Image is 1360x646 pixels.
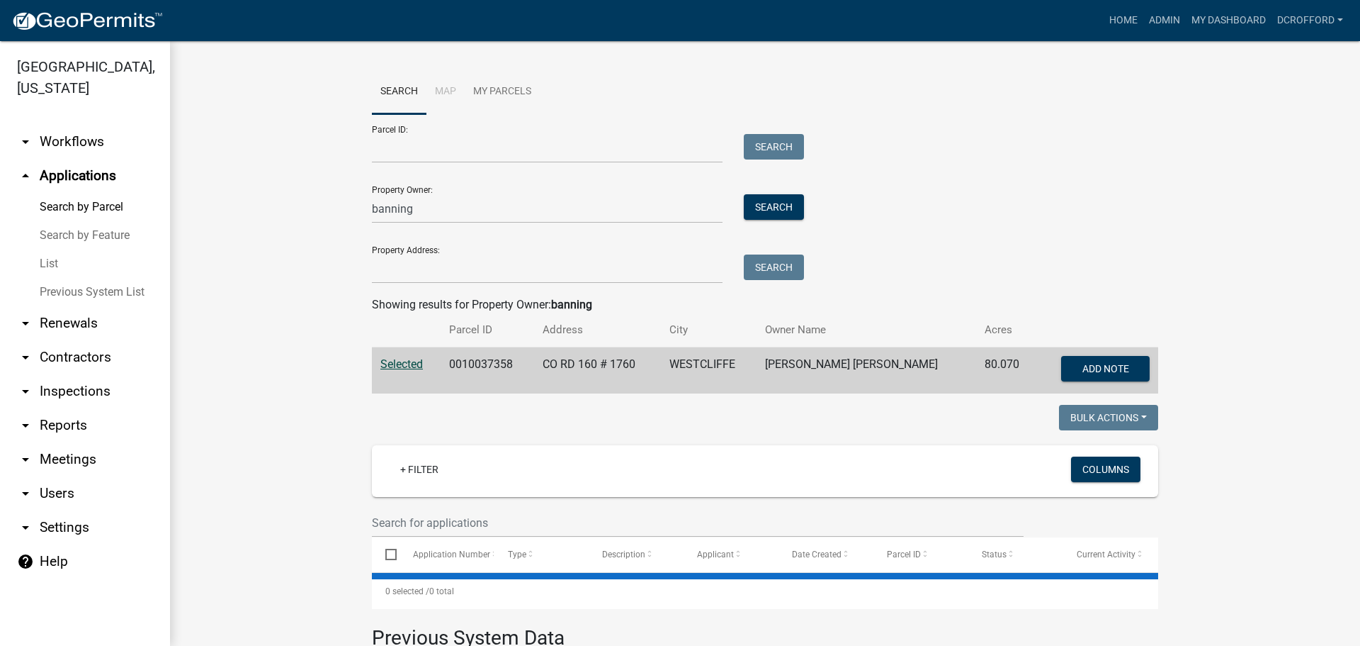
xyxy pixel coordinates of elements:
[17,417,34,434] i: arrow_drop_down
[380,357,423,371] a: Selected
[372,69,426,115] a: Search
[1077,550,1135,559] span: Current Activity
[1063,538,1158,572] datatable-header-cell: Current Activity
[17,315,34,332] i: arrow_drop_down
[17,519,34,536] i: arrow_drop_down
[441,313,534,347] th: Parcel ID
[399,538,494,572] datatable-header-cell: Application Number
[684,538,778,572] datatable-header-cell: Applicant
[17,485,34,502] i: arrow_drop_down
[756,347,976,394] td: [PERSON_NAME] [PERSON_NAME]
[17,167,34,184] i: arrow_drop_up
[976,347,1036,394] td: 80.070
[661,347,756,394] td: WESTCLIFFE
[372,296,1158,313] div: Showing results for Property Owner:
[494,538,589,572] datatable-header-cell: Type
[1071,457,1140,482] button: Columns
[602,550,645,559] span: Description
[534,313,661,347] th: Address
[1104,7,1143,34] a: Home
[17,349,34,366] i: arrow_drop_down
[744,194,804,220] button: Search
[465,69,540,115] a: My Parcels
[17,383,34,400] i: arrow_drop_down
[887,550,921,559] span: Parcel ID
[756,313,976,347] th: Owner Name
[534,347,661,394] td: CO RD 160 # 1760
[697,550,734,559] span: Applicant
[372,538,399,572] datatable-header-cell: Select
[441,347,534,394] td: 0010037358
[1061,356,1150,382] button: Add Note
[976,313,1036,347] th: Acres
[17,553,34,570] i: help
[413,550,490,559] span: Application Number
[1271,7,1349,34] a: dcrofford
[778,538,873,572] datatable-header-cell: Date Created
[17,451,34,468] i: arrow_drop_down
[744,255,804,280] button: Search
[551,298,592,311] strong: banning
[1143,7,1186,34] a: Admin
[385,586,429,596] span: 0 selected /
[744,134,804,160] button: Search
[589,538,684,572] datatable-header-cell: Description
[389,457,450,482] a: + Filter
[1082,363,1129,374] span: Add Note
[661,313,756,347] th: City
[968,538,1063,572] datatable-header-cell: Status
[17,133,34,150] i: arrow_drop_down
[792,550,841,559] span: Date Created
[1059,405,1158,430] button: Bulk Actions
[873,538,968,572] datatable-header-cell: Parcel ID
[372,574,1158,609] div: 0 total
[1186,7,1271,34] a: My Dashboard
[508,550,526,559] span: Type
[372,508,1024,538] input: Search for applications
[982,550,1007,559] span: Status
